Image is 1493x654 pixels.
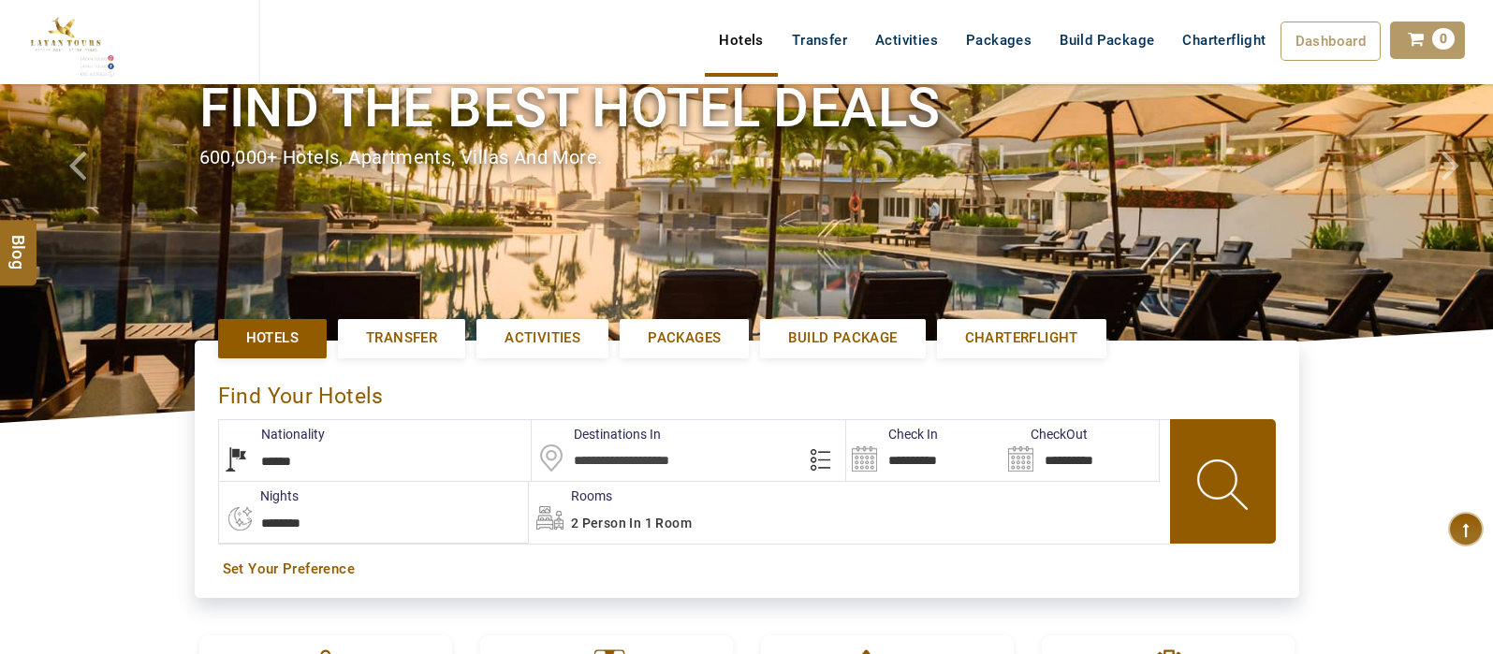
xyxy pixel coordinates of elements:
[14,7,116,79] img: The Royal Line Holidays
[861,22,952,59] a: Activities
[1432,28,1455,50] span: 0
[199,144,1295,171] div: 600,000+ hotels, apartments, villas and more.
[1295,33,1367,50] span: Dashboard
[1168,22,1280,59] a: Charterflight
[705,22,777,59] a: Hotels
[223,560,1271,579] a: Set Your Preference
[846,420,1003,481] input: Search
[778,22,861,59] a: Transfer
[505,328,580,348] span: Activities
[1003,420,1159,481] input: Search
[476,319,608,357] a: Activities
[1390,22,1465,59] a: 0
[571,516,692,530] span: 2 Person in 1 Room
[1182,32,1266,49] span: Charterflight
[788,328,897,348] span: Build Package
[218,364,1276,419] div: Find Your Hotels
[366,328,437,348] span: Transfer
[760,319,925,357] a: Build Package
[218,319,327,357] a: Hotels
[7,234,31,250] span: Blog
[532,425,661,443] label: Destinations In
[218,487,299,505] label: nights
[1003,425,1088,443] label: CheckOut
[338,319,465,357] a: Transfer
[620,319,749,357] a: Packages
[529,487,612,505] label: Rooms
[1046,22,1168,59] a: Build Package
[952,22,1046,59] a: Packages
[965,328,1078,348] span: Charterflight
[937,319,1106,357] a: Charterflight
[246,328,299,348] span: Hotels
[648,328,721,348] span: Packages
[846,425,938,443] label: Check In
[219,425,325,443] label: Nationality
